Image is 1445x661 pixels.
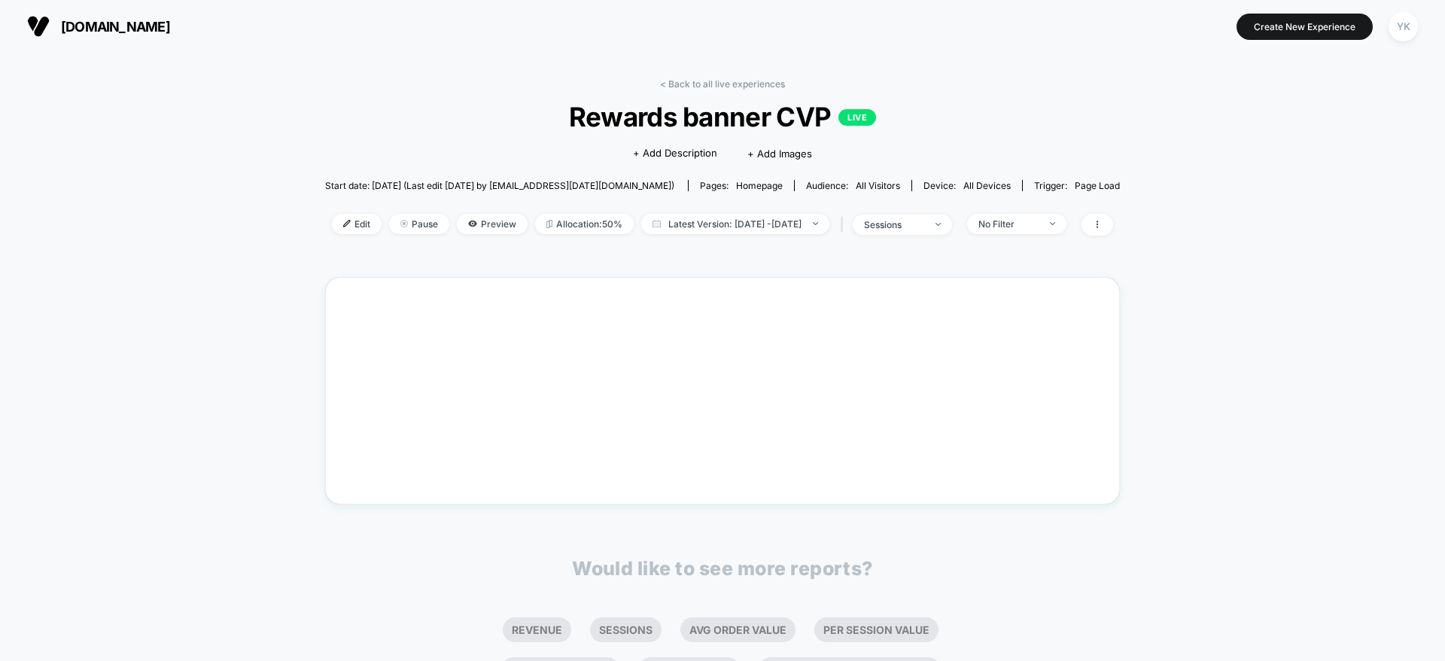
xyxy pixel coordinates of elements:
div: Trigger: [1034,180,1120,191]
span: Allocation: 50% [535,214,634,234]
div: Audience: [806,180,900,191]
li: Revenue [503,617,571,642]
p: LIVE [838,109,876,126]
button: YK [1384,11,1422,42]
li: Avg Order Value [680,617,796,642]
img: end [935,223,941,226]
img: rebalance [546,220,552,228]
span: Start date: [DATE] (Last edit [DATE] by [EMAIL_ADDRESS][DATE][DOMAIN_NAME]) [325,180,674,191]
img: edit [343,220,351,227]
span: Edit [332,214,382,234]
span: Rewards banner CVP [365,101,1080,133]
img: end [400,220,408,227]
span: [DOMAIN_NAME] [61,19,170,35]
span: + Add Description [633,146,717,161]
p: Would like to see more reports? [572,557,873,580]
div: Pages: [700,180,783,191]
li: Sessions [590,617,662,642]
img: end [813,222,818,225]
img: calendar [653,220,661,227]
span: Device: [911,180,1022,191]
li: Per Session Value [814,617,938,642]
span: Latest Version: [DATE] - [DATE] [641,214,829,234]
a: < Back to all live experiences [660,78,785,90]
span: Preview [457,214,528,234]
span: Page Load [1075,180,1120,191]
div: sessions [864,219,924,230]
img: end [1050,222,1055,225]
span: Pause [389,214,449,234]
span: All Visitors [856,180,900,191]
span: homepage [736,180,783,191]
button: Create New Experience [1237,14,1373,40]
span: all devices [963,180,1011,191]
div: YK [1389,12,1418,41]
span: | [837,214,853,236]
span: + Add Images [747,148,812,160]
button: [DOMAIN_NAME] [23,14,175,38]
img: Visually logo [27,15,50,38]
div: No Filter [978,218,1039,230]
